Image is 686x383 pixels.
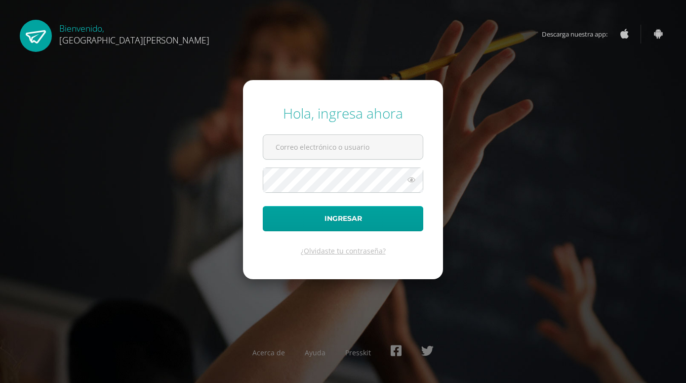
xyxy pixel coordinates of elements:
[263,135,423,159] input: Correo electrónico o usuario
[301,246,386,255] a: ¿Olvidaste tu contraseña?
[59,20,209,46] div: Bienvenido,
[345,348,371,357] a: Presskit
[59,34,209,46] span: [GEOGRAPHIC_DATA][PERSON_NAME]
[542,25,617,43] span: Descarga nuestra app:
[305,348,325,357] a: Ayuda
[263,104,423,123] div: Hola, ingresa ahora
[263,206,423,231] button: Ingresar
[252,348,285,357] a: Acerca de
